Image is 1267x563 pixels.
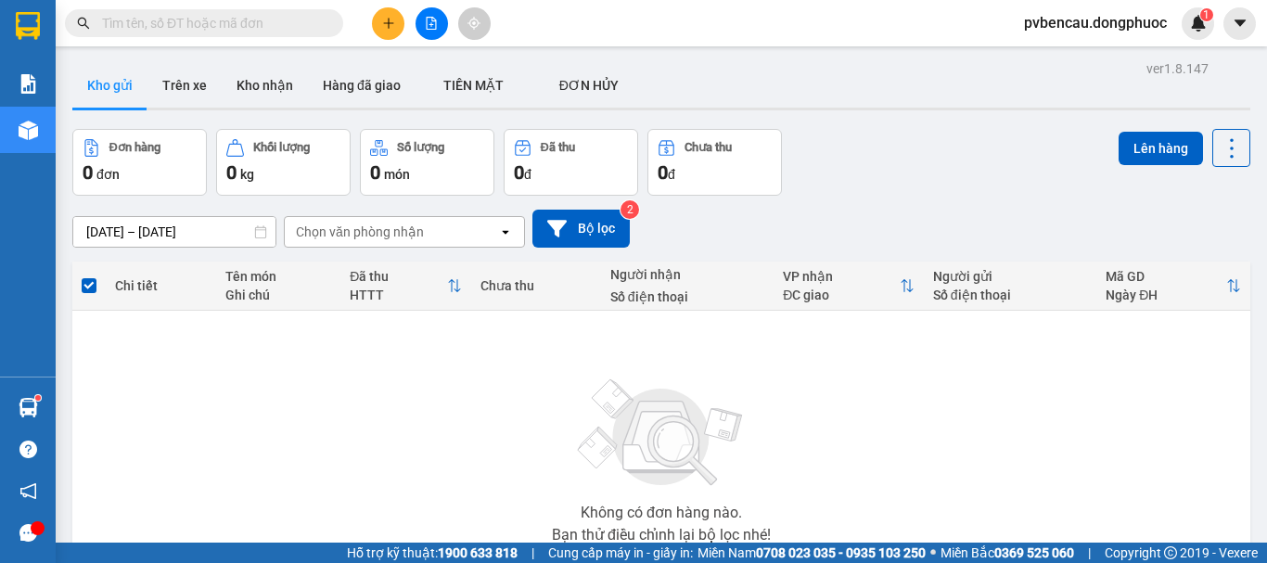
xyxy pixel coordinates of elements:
button: Chưa thu0đ [647,129,782,196]
span: caret-down [1232,15,1248,32]
span: Miền Bắc [941,543,1074,563]
span: 1 [1203,8,1209,21]
img: svg+xml;base64,PHN2ZyBjbGFzcz0ibGlzdC1wbHVnX19zdmciIHhtbG5zPSJodHRwOi8vd3d3LnczLm9yZy8yMDAwL3N2Zy... [569,368,754,498]
span: plus [382,17,395,30]
div: Tên món [225,269,332,284]
button: plus [372,7,404,40]
div: Số điện thoại [933,288,1087,302]
div: Ngày ĐH [1106,288,1226,302]
span: ⚪️ [930,549,936,557]
div: Khối lượng [253,141,310,154]
div: ver 1.8.147 [1146,58,1209,79]
img: warehouse-icon [19,121,38,140]
strong: 0708 023 035 - 0935 103 250 [756,545,926,560]
span: question-circle [19,441,37,458]
span: search [77,17,90,30]
div: Chi tiết [115,278,207,293]
span: 0 [226,161,237,184]
div: HTTT [350,288,446,302]
span: đơn [96,167,120,182]
span: 0 [83,161,93,184]
div: Đã thu [350,269,446,284]
button: Bộ lọc [532,210,630,248]
button: Đơn hàng0đơn [72,129,207,196]
input: Tìm tên, số ĐT hoặc mã đơn [102,13,321,33]
button: Trên xe [147,63,222,108]
div: Ghi chú [225,288,332,302]
button: Lên hàng [1119,132,1203,165]
button: aim [458,7,491,40]
img: solution-icon [19,74,38,94]
img: warehouse-icon [19,398,38,417]
th: Toggle SortBy [774,262,924,311]
span: aim [467,17,480,30]
span: file-add [425,17,438,30]
sup: 1 [1200,8,1213,21]
sup: 2 [621,200,639,219]
span: 0 [370,161,380,184]
img: icon-new-feature [1190,15,1207,32]
button: Khối lượng0kg [216,129,351,196]
th: Toggle SortBy [1096,262,1250,311]
svg: open [498,224,513,239]
button: file-add [416,7,448,40]
div: Số điện thoại [610,289,764,304]
th: Toggle SortBy [340,262,470,311]
span: đ [668,167,675,182]
span: | [531,543,534,563]
span: đ [524,167,531,182]
span: Hỗ trợ kỹ thuật: [347,543,518,563]
input: Select a date range. [73,217,275,247]
span: copyright [1164,546,1177,559]
button: Số lượng0món [360,129,494,196]
div: Không có đơn hàng nào. [581,505,742,520]
div: Người gửi [933,269,1087,284]
span: pvbencau.dongphuoc [1009,11,1182,34]
span: ĐƠN HỦY [559,78,619,93]
button: caret-down [1223,7,1256,40]
span: TIỀN MẶT [443,78,504,93]
div: Mã GD [1106,269,1226,284]
div: Đơn hàng [109,141,160,154]
button: Hàng đã giao [308,63,416,108]
button: Đã thu0đ [504,129,638,196]
button: Kho gửi [72,63,147,108]
span: 0 [514,161,524,184]
button: Kho nhận [222,63,308,108]
span: món [384,167,410,182]
span: kg [240,167,254,182]
div: Chưa thu [480,278,592,293]
div: Người nhận [610,267,764,282]
strong: 0369 525 060 [994,545,1074,560]
div: ĐC giao [783,288,900,302]
div: Số lượng [397,141,444,154]
img: logo-vxr [16,12,40,40]
span: message [19,524,37,542]
sup: 1 [35,395,41,401]
div: VP nhận [783,269,900,284]
div: Chọn văn phòng nhận [296,223,424,241]
span: notification [19,482,37,500]
span: | [1088,543,1091,563]
strong: 1900 633 818 [438,545,518,560]
span: Cung cấp máy in - giấy in: [548,543,693,563]
div: Chưa thu [685,141,732,154]
div: Bạn thử điều chỉnh lại bộ lọc nhé! [552,528,771,543]
span: 0 [658,161,668,184]
div: Đã thu [541,141,575,154]
span: Miền Nam [697,543,926,563]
